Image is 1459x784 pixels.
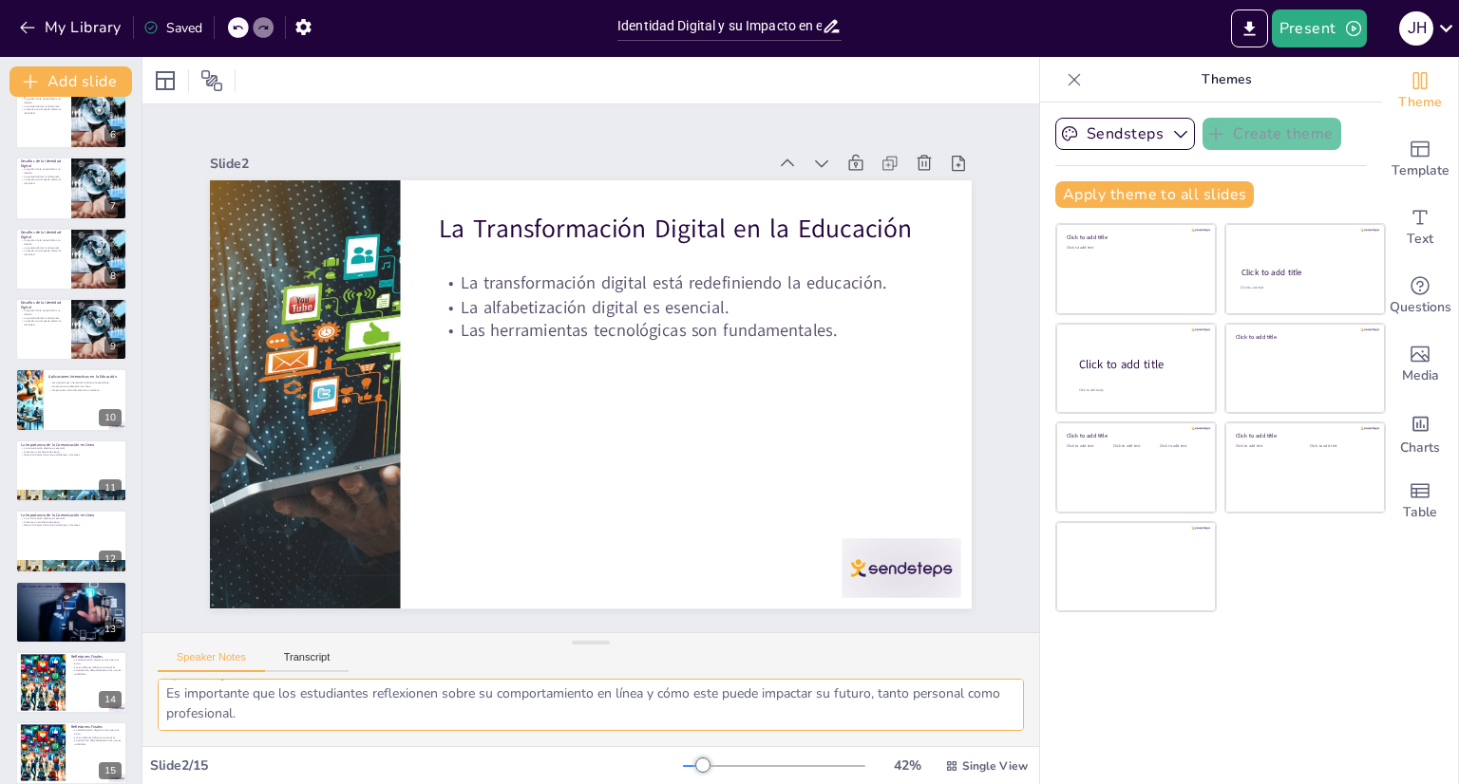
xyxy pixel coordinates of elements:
[1403,502,1437,523] span: Table
[21,520,122,524] p: Fomenta un ambiente de apoyo.
[1055,181,1254,208] button: Apply theme to all slides
[99,551,122,568] div: 12
[9,66,132,97] button: Add slide
[1067,444,1109,449] div: Click to add text
[1382,399,1458,467] div: Add charts and graphs
[1236,332,1372,340] div: Click to add title
[439,212,934,247] p: La Transformación Digital en la Educación
[1236,444,1296,449] div: Click to add text
[884,756,930,775] div: 42 %
[150,65,180,96] div: Layout
[104,126,122,143] div: 6
[439,319,934,343] p: Las herramientas tecnológicas son fundamentales.
[439,295,934,319] p: La alfabetización digital es esencial.
[21,230,66,240] p: Desafíos de la Identidad Digital
[21,320,66,327] p: La presión social puede afectar la identidad.
[1236,432,1372,439] div: Click to add title
[21,588,122,591] p: La identidad digital es integral al aprendizaje moderno.
[1398,92,1442,113] span: Theme
[1400,438,1440,458] span: Charts
[21,175,66,178] p: La autenticidad es fundamental.
[1067,432,1203,439] div: Click to add title
[21,168,66,175] p: La gestión de la privacidad es un desafío.
[104,197,122,215] div: 7
[21,517,122,521] p: La comunicación efectiva es esencial.
[150,756,683,775] div: Slide 2 / 15
[15,228,127,290] div: https://cdn.sendsteps.com/images/logo/sendsteps_logo_white.pnghttps://cdn.sendsteps.com/images/lo...
[21,238,66,245] p: La gestión de la privacidad es un desafío.
[71,724,122,730] p: Reflexiones Finales
[21,594,122,598] p: La identidad digital refleja quiénes somos.
[1382,125,1458,194] div: Add ready made slides
[265,651,350,672] button: Transcript
[21,450,122,454] p: Fomenta un ambiente de apoyo.
[71,736,122,739] p: Los estudiantes deben ser proactivos.
[143,19,202,37] div: Saved
[21,316,66,320] p: La autenticidad es fundamental.
[15,368,127,431] div: https://cdn.sendsteps.com/images/logo/sendsteps_logo_white.pnghttps://cdn.sendsteps.com/images/lo...
[99,691,122,708] div: 14
[1402,365,1439,386] span: Media
[1407,229,1433,250] span: Text
[1079,388,1199,393] div: Click to add body
[1399,9,1433,47] button: J H
[1390,297,1451,318] span: Questions
[71,739,122,746] p: La educación debe adaptarse a las nuevas realidades.
[71,729,122,736] p: La alfabetización digital es clave para el éxito.
[21,442,122,448] p: La Importancia de la Comunicación en Línea
[1399,11,1433,46] div: J H
[71,659,122,665] p: La alfabetización digital es clave para el éxito.
[15,721,127,784] div: 15
[48,373,122,379] p: Aplicaciones Interactivas en la Educación
[1113,444,1156,449] div: Click to add text
[48,384,122,388] p: Fomentan la colaboración en línea.
[1241,286,1367,290] div: Click to add text
[71,654,122,660] p: Reflexiones Finales
[1310,444,1370,449] div: Click to add text
[1090,57,1363,103] p: Themes
[962,758,1028,774] span: Single View
[48,387,122,391] p: Proporcionan retroalimentación inmediata.
[21,246,66,250] p: La autenticidad es fundamental.
[21,524,122,528] p: Mejora la interacción entre estudiantes y docentes.
[71,665,122,669] p: Los estudiantes deben ser proactivos.
[21,178,66,185] p: La presión social puede afectar la identidad.
[15,510,127,572] div: 12
[1382,330,1458,399] div: Add images, graphics, shapes or video
[48,381,122,384] p: Las aplicaciones interactivas facilitan el aprendizaje.
[1231,9,1268,47] button: Export to PowerPoint
[617,12,822,40] input: Insert title
[1272,9,1367,47] button: Present
[21,300,66,310] p: Desafíos de la Identidad Digital
[99,409,122,426] div: 10
[71,669,122,676] p: La educación debe adaptarse a las nuevas realidades.
[200,69,223,92] span: Position
[99,621,122,638] div: 13
[210,155,767,173] div: Slide 2
[21,591,122,595] p: Los estudiantes deben gestionar su identidad digital.
[1067,233,1203,241] div: Click to add title
[21,446,122,450] p: La comunicación efectiva es esencial.
[1382,194,1458,262] div: Add text boxes
[104,338,122,355] div: 9
[21,583,122,588] p: Conclusiones sobre la Identidad Digital
[15,86,127,149] div: 6
[158,651,265,672] button: Speaker Notes
[15,651,127,714] div: 14
[1203,118,1341,150] button: Create theme
[15,581,127,644] div: 13
[1241,267,1368,278] div: Click to add title
[1382,262,1458,330] div: Get real-time input from your audience
[21,98,66,104] p: La gestión de la privacidad es un desafío.
[21,454,122,457] p: Mejora la interacción entre estudiantes y docentes.
[1160,444,1203,449] div: Click to add text
[1392,160,1450,181] span: Template
[439,271,934,295] p: La transformación digital está redefiniendo la educación.
[158,679,1024,731] textarea: La transformación digital está cambiando la forma en que se entrega la educación, haciendo que lo...
[21,513,122,518] p: La Importancia de la Comunicación en Línea
[14,12,129,43] button: My Library
[1067,246,1203,251] div: Click to add text
[1055,118,1195,150] button: Sendsteps
[99,479,122,496] div: 11
[1079,357,1201,373] div: Click to add title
